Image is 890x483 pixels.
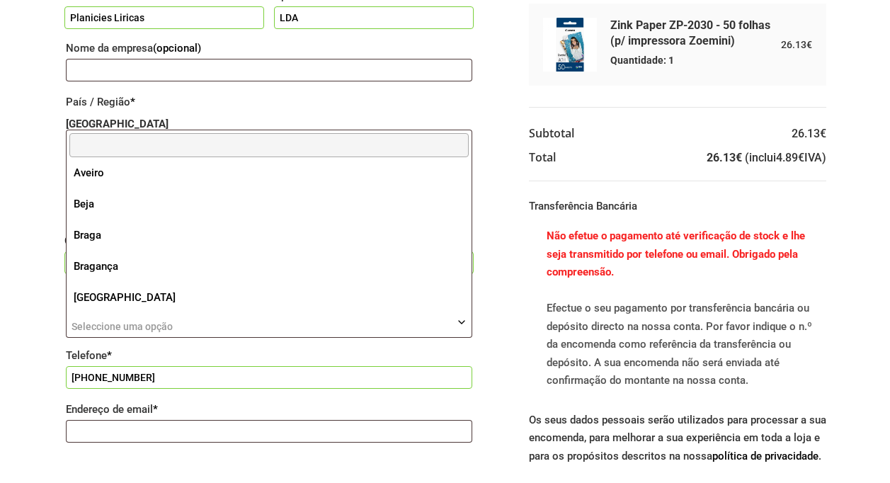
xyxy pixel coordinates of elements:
[66,38,472,59] label: Nome da empresa
[66,118,169,130] strong: [GEOGRAPHIC_DATA]
[69,251,469,282] li: Bragança
[745,151,826,164] small: (inclui IVA)
[529,411,826,482] p: Os seus dados pessoais serão utilizados para processar a sua encomenda, para melhorar a sua exper...
[66,91,472,113] label: País / Região
[66,345,472,366] label: Telefone
[712,450,818,462] a: política de privacidade
[792,127,826,140] bdi: 26.13
[610,18,770,47] a: Zink Paper ZP-2030 - 50 folhas (p/ impressora Zoemini)
[66,304,472,338] span: Distrito
[781,39,812,50] bdi: 26.13
[820,127,826,140] span: €
[529,146,556,167] th: Total
[798,151,804,164] span: €
[69,282,469,313] li: [GEOGRAPHIC_DATA]
[66,399,472,420] label: Endereço de email
[153,42,201,55] span: (opcional)
[540,227,816,390] p: Efectue o seu pagamento por transferência bancária ou depósito directo na nossa conta. Por favor ...
[72,321,173,332] span: Seleccione uma opção
[69,220,469,251] li: Braga
[610,49,781,72] span: Quantidade: 1
[707,151,742,164] bdi: 26.13
[776,151,804,164] span: 4.89
[64,230,264,251] label: Código postal
[529,200,637,212] label: Transferência Bancária
[69,157,469,188] li: Aveiro
[736,151,742,164] span: €
[69,188,469,220] li: Beja
[547,229,805,278] b: Não efetue o pagamento até verificação de stock e lhe seja transmitido por telefone ou email. Obr...
[806,39,812,50] span: €
[543,18,597,72] img: MzIxNUMwMDJBQQ==.jpg
[529,122,574,146] th: Subtotal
